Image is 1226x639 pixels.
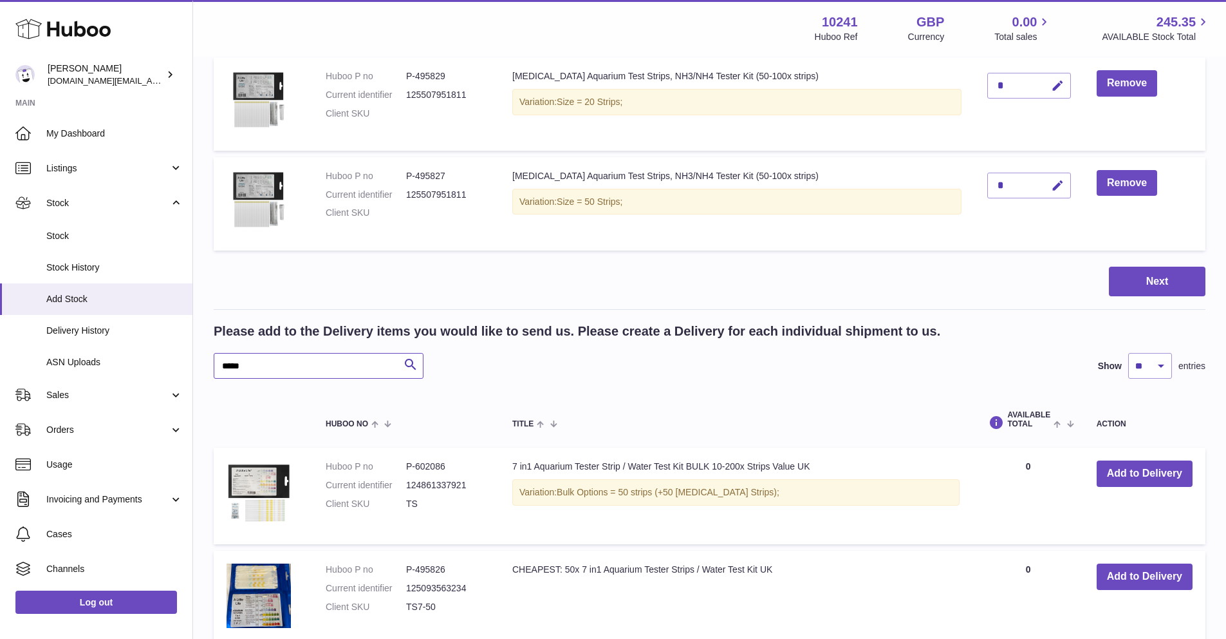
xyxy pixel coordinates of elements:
span: Cases [46,528,183,540]
dt: Client SKU [326,498,406,510]
div: [PERSON_NAME] [48,62,163,87]
span: entries [1178,360,1205,372]
button: Add to Delivery [1097,461,1193,487]
label: Show [1098,360,1122,372]
span: Title [512,420,534,428]
dd: 125507951811 [406,189,487,201]
dt: Current identifier [326,89,406,101]
img: Ammonia Aquarium Test Strips, NH3/NH4 Tester Kit (50-100x strips) [227,70,291,135]
span: Stock [46,197,169,209]
span: ASN Uploads [46,356,183,368]
span: Orders [46,424,169,436]
span: Stock History [46,262,183,274]
div: Action [1097,420,1193,428]
span: Size = 50 Strips; [557,196,622,207]
h2: Please add to the Delivery items you would like to send us. Please create a Delivery for each ind... [214,323,940,340]
td: [MEDICAL_DATA] Aquarium Test Strips, NH3/NH4 Tester Kit (50-100x strips) [499,157,974,251]
div: Currency [908,31,945,43]
span: Listings [46,162,169,175]
dt: Huboo P no [326,70,406,82]
span: Size = 20 Strips; [557,97,622,107]
span: Add Stock [46,293,183,305]
a: 245.35 AVAILABLE Stock Total [1102,14,1211,43]
span: Bulk Options = 50 strips (+50 [MEDICAL_DATA] Strips); [557,487,779,497]
dt: Current identifier [326,189,406,201]
span: Channels [46,563,183,575]
button: Remove [1097,170,1157,196]
span: Sales [46,389,169,401]
dd: P-495827 [406,170,487,182]
td: 0 [972,448,1083,544]
dd: 125093563234 [406,582,487,595]
dt: Client SKU [326,207,406,219]
td: 7 in1 Aquarium Tester Strip / Water Test Kit BULK 10-200x Strips Value UK [499,448,972,544]
span: AVAILABLE Stock Total [1102,31,1211,43]
strong: 10241 [822,14,858,31]
img: londonaquatics.online@gmail.com [15,65,35,84]
dd: P-495829 [406,70,487,82]
img: 7 in1 Aquarium Tester Strip / Water Test Kit BULK 10-200x Strips Value UK [227,461,291,528]
span: Invoicing and Payments [46,493,169,506]
span: Total sales [994,31,1052,43]
dt: Huboo P no [326,564,406,576]
div: Variation: [512,89,961,115]
dt: Client SKU [326,108,406,120]
strong: GBP [916,14,944,31]
span: Stock [46,230,183,242]
dd: 125507951811 [406,89,487,101]
span: Huboo no [326,420,368,428]
dt: Current identifier [326,582,406,595]
span: Delivery History [46,325,183,337]
dt: Huboo P no [326,170,406,182]
a: Log out [15,591,177,614]
button: Next [1109,267,1205,297]
td: [MEDICAL_DATA] Aquarium Test Strips, NH3/NH4 Tester Kit (50-100x strips) [499,57,974,151]
dt: Client SKU [326,601,406,613]
span: 0.00 [1012,14,1037,31]
button: Add to Delivery [1097,564,1193,590]
div: Variation: [512,479,960,506]
a: 0.00 Total sales [994,14,1052,43]
dt: Huboo P no [326,461,406,473]
div: Huboo Ref [815,31,858,43]
img: Ammonia Aquarium Test Strips, NH3/NH4 Tester Kit (50-100x strips) [227,170,291,234]
dd: 124861337921 [406,479,487,491]
dd: TS7-50 [406,601,487,613]
dt: Current identifier [326,479,406,491]
div: Variation: [512,189,961,215]
span: 245.35 [1156,14,1196,31]
span: My Dashboard [46,128,183,140]
dd: P-495826 [406,564,487,576]
dd: TS [406,498,487,510]
span: Usage [46,459,183,471]
img: CHEAPEST: 50x 7 in1 Aquarium Tester Strips / Water Test Kit UK [227,564,291,628]
span: [DOMAIN_NAME][EMAIL_ADDRESS][DOMAIN_NAME] [48,75,256,86]
span: AVAILABLE Total [1007,411,1050,428]
button: Remove [1097,70,1157,97]
dd: P-602086 [406,461,487,473]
